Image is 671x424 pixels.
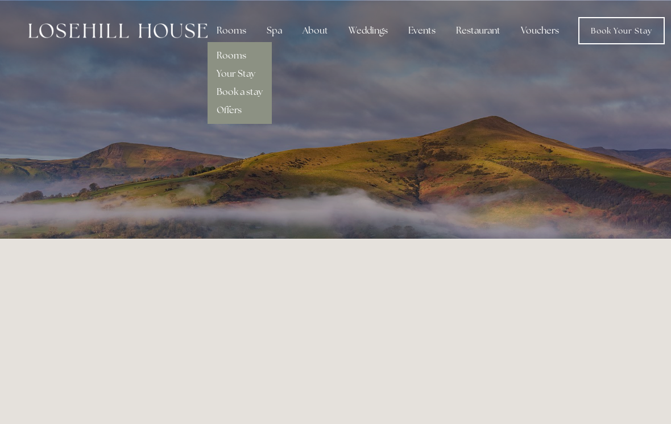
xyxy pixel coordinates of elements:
[512,19,568,42] a: Vouchers
[28,23,208,38] img: Losehill House
[447,19,510,42] div: Restaurant
[208,19,255,42] div: Rooms
[217,86,263,98] a: Book a stay
[217,49,246,61] a: Rooms
[339,19,397,42] div: Weddings
[293,19,337,42] div: About
[258,19,291,42] div: Spa
[217,68,255,80] a: Your Stay
[217,104,242,116] a: Offers
[399,19,445,42] div: Events
[578,17,665,44] a: Book Your Stay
